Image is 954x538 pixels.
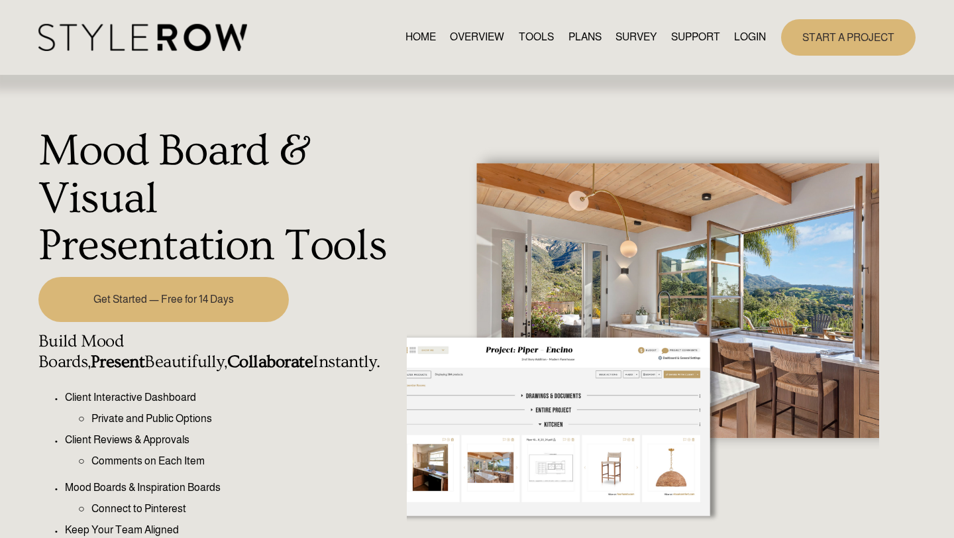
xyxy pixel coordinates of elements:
[734,28,766,46] a: LOGIN
[65,522,400,538] p: Keep Your Team Aligned
[781,19,916,56] a: START A PROJECT
[615,28,657,46] a: SURVEY
[671,28,720,46] a: folder dropdown
[450,28,504,46] a: OVERVIEW
[405,28,436,46] a: HOME
[91,501,400,517] p: Connect to Pinterest
[65,480,400,496] p: Mood Boards & Inspiration Boards
[38,24,247,51] img: StyleRow
[568,28,602,46] a: PLANS
[91,352,144,372] strong: Present
[91,411,400,427] p: Private and Public Options
[38,331,400,372] h4: Build Mood Boards, Beautifully, Instantly.
[38,277,290,322] a: Get Started — Free for 14 Days
[91,453,400,469] p: Comments on Each Item
[671,29,720,45] span: SUPPORT
[227,352,313,372] strong: Collaborate
[65,432,400,448] p: Client Reviews & Approvals
[65,390,400,405] p: Client Interactive Dashboard
[38,127,400,270] h1: Mood Board & Visual Presentation Tools
[519,28,554,46] a: TOOLS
